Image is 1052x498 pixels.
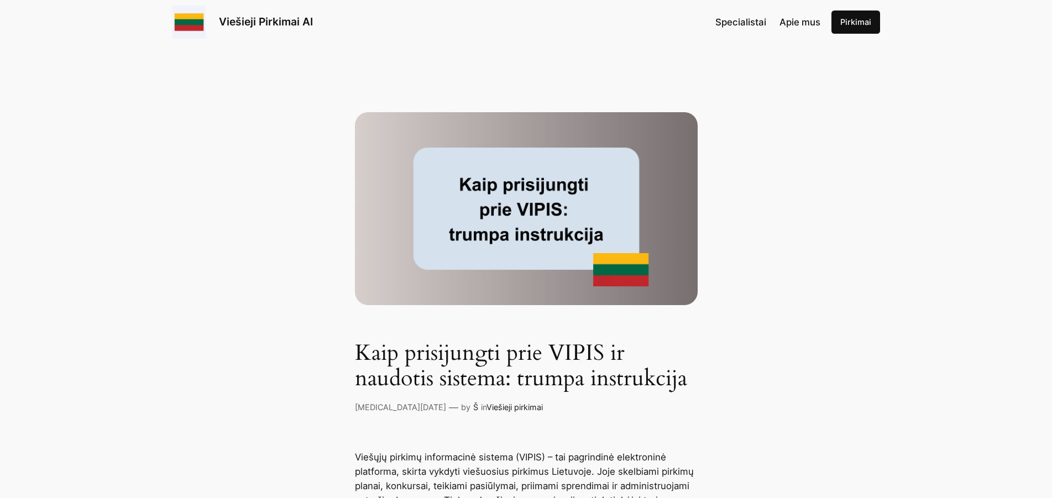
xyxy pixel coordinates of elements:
img: Viešieji pirkimai logo [172,6,206,39]
a: Pirkimai [831,11,880,34]
p: — [449,400,458,415]
span: Specialistai [715,17,766,28]
a: Š [473,402,478,412]
span: Apie mus [779,17,820,28]
a: [MEDICAL_DATA][DATE] [355,402,446,412]
h1: Kaip prisijungti prie VIPIS ir naudotis sistema: trumpa instrukcija [355,340,698,391]
a: Specialistai [715,15,766,29]
a: Viešieji Pirkimai AI [219,15,313,28]
span: in [481,402,486,412]
a: Apie mus [779,15,820,29]
nav: Navigation [715,15,820,29]
p: by [461,401,470,413]
a: Viešieji pirkimai [486,402,543,412]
